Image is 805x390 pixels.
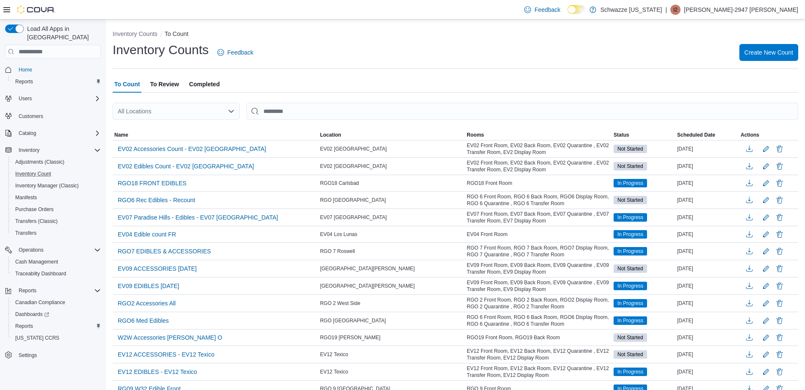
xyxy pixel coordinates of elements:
span: Name [114,132,128,138]
div: [DATE] [675,316,739,326]
span: Adjustments (Classic) [15,159,64,165]
a: Cash Management [12,257,61,267]
span: Not Started [617,334,643,341]
span: Load All Apps in [GEOGRAPHIC_DATA] [24,25,101,41]
span: In Progress [617,317,643,324]
button: Inventory Manager (Classic) [8,180,104,192]
a: Feedback [214,44,257,61]
span: Not Started [614,264,647,273]
span: Create New Count [744,48,793,57]
span: Manifests [12,192,101,203]
h1: Inventory Counts [113,41,209,58]
span: Users [15,93,101,104]
nav: An example of EuiBreadcrumbs [113,30,798,40]
button: Edit count details [761,348,771,361]
a: Traceabilty Dashboard [12,269,69,279]
div: RGO19 Front Room, RGO19 Back Room [465,332,612,343]
span: EV02 Accessories Count - EV02 [GEOGRAPHIC_DATA] [118,145,266,153]
span: Not Started [617,162,643,170]
span: Purchase Orders [15,206,54,213]
span: Customers [19,113,43,120]
span: In Progress [617,282,643,290]
button: Inventory Count [8,168,104,180]
span: Feedback [227,48,253,57]
a: [US_STATE] CCRS [12,333,63,343]
button: EV02 Edibles Count - EV02 [GEOGRAPHIC_DATA] [114,160,257,173]
span: EV09 ACCESSORIES [DATE] [118,264,196,273]
span: In Progress [617,299,643,307]
span: RGO19 [PERSON_NAME] [320,334,381,341]
a: Purchase Orders [12,204,57,214]
span: In Progress [614,179,647,187]
button: Cash Management [8,256,104,268]
span: Inventory Count [15,170,51,177]
span: EV09 EDIBLES [DATE] [118,282,179,290]
span: Not Started [614,162,647,170]
span: EV02 [GEOGRAPHIC_DATA] [320,146,387,152]
div: [DATE] [675,212,739,222]
span: RGO6 Med Edibles [118,316,169,325]
span: EV04 Edible count FR [118,230,176,239]
p: [PERSON_NAME]-2947 [PERSON_NAME] [684,5,798,15]
span: Not Started [617,265,643,272]
button: RGO6 Rec Edibles - Recount [114,194,199,206]
button: Delete [775,212,785,222]
button: Delete [775,195,785,205]
span: Catalog [19,130,36,137]
span: Inventory [15,145,101,155]
span: Feedback [534,5,560,14]
span: RGO7 EDIBLES & ACCESSORIES [118,247,211,255]
div: [DATE] [675,367,739,377]
span: In Progress [614,282,647,290]
a: Manifests [12,192,40,203]
span: Users [19,95,32,102]
span: Customers [15,110,101,121]
a: Home [15,65,36,75]
button: Delete [775,178,785,188]
button: Transfers (Classic) [8,215,104,227]
button: Open list of options [228,108,235,115]
a: Reports [12,77,36,87]
span: RGO6 Rec Edibles - Recount [118,196,195,204]
div: [DATE] [675,349,739,360]
span: In Progress [617,179,643,187]
span: RGO [GEOGRAPHIC_DATA] [320,317,386,324]
button: Delete [775,316,785,326]
span: Transfers (Classic) [15,218,58,225]
button: Operations [2,244,104,256]
a: Dashboards [12,309,53,319]
span: Scheduled Date [677,132,715,138]
button: Users [15,93,35,104]
div: [DATE] [675,281,739,291]
button: EV09 ACCESSORIES [DATE] [114,262,200,275]
span: Rooms [467,132,484,138]
span: In Progress [614,299,647,308]
input: This is a search bar. After typing your query, hit enter to filter the results lower in the page. [246,103,798,120]
button: Catalog [15,128,39,138]
span: In Progress [614,213,647,222]
button: Edit count details [761,211,771,224]
button: Settings [2,349,104,361]
span: Home [15,64,101,75]
span: Status [614,132,629,138]
span: EV02 Edibles Count - EV02 [GEOGRAPHIC_DATA] [118,162,254,170]
button: Delete [775,264,785,274]
button: Edit count details [761,177,771,190]
div: EV09 Front Room, EV09 Back Room, EV09 Quarantine , EV09 Transfer Room, EV9 Display Room [465,260,612,277]
button: Adjustments (Classic) [8,156,104,168]
button: Edit count details [761,262,771,275]
span: In Progress [614,368,647,376]
span: EV12 ACCESSORIES - EV12 Texico [118,350,215,359]
img: Cova [17,5,55,14]
span: [GEOGRAPHIC_DATA][PERSON_NAME] [320,265,415,272]
span: Purchase Orders [12,204,101,214]
span: RGO 2 West Side [320,300,360,307]
span: Reports [15,286,101,296]
span: Reports [15,323,33,330]
span: RGO2 Accessories All [118,299,176,308]
button: Canadian Compliance [8,297,104,308]
button: Delete [775,246,785,256]
span: EV12 Texico [320,368,349,375]
div: RGO 6 Front Room, RGO 6 Back Room, RGO6 Display Room, RGO 6 Quarantine , RGO 6 Transfer Room [465,192,612,209]
button: EV07 Paradise Hills - Edibles - EV07 [GEOGRAPHIC_DATA] [114,211,281,224]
